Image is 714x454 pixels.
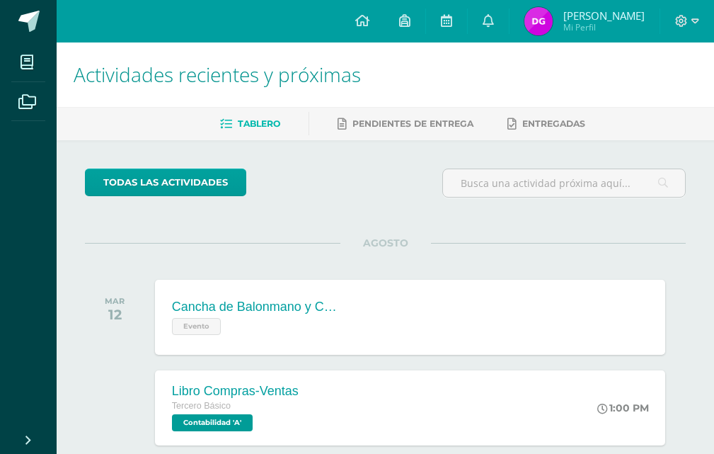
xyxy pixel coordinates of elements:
span: Entregadas [522,118,585,129]
div: Libro Compras-Ventas [172,384,299,399]
span: Actividades recientes y próximas [74,61,361,88]
div: 1:00 PM [597,402,649,414]
a: Pendientes de entrega [338,113,473,135]
span: Pendientes de entrega [352,118,473,129]
span: Contabilidad 'A' [172,414,253,431]
div: 12 [105,306,125,323]
span: Tablero [238,118,280,129]
a: Entregadas [507,113,585,135]
div: Cancha de Balonmano y Contenido [172,300,342,314]
a: Tablero [220,113,280,135]
img: c08aeab7f42b1849a68be10dcd7b9af9.png [524,7,553,35]
input: Busca una actividad próxima aquí... [443,169,685,197]
a: todas las Actividades [85,169,246,196]
span: Mi Perfil [563,21,645,33]
span: [PERSON_NAME] [563,8,645,23]
div: MAR [105,296,125,306]
span: Evento [172,318,221,335]
span: AGOSTO [340,237,431,249]
span: Tercero Básico [172,401,231,411]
